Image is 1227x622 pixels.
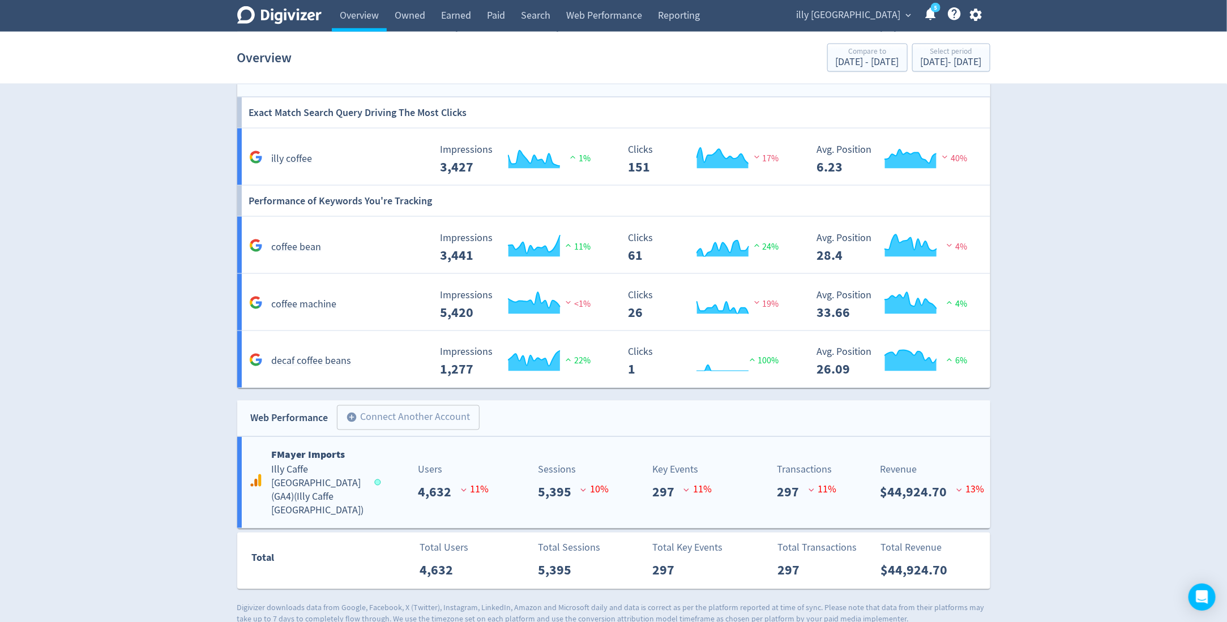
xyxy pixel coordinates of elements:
h5: coffee machine [272,298,337,311]
span: 19% [751,298,779,310]
button: Compare to[DATE] - [DATE] [827,44,908,72]
p: 4,632 [418,482,461,503]
img: negative-performance.svg [751,153,763,161]
p: 297 [778,560,809,581]
span: 4% [944,298,967,310]
svg: Avg. Position 26.09 [811,347,981,377]
p: 297 [652,560,683,581]
svg: Google Analytics [249,296,263,310]
span: 24% [751,241,779,252]
span: 100% [747,355,779,367]
span: illy [GEOGRAPHIC_DATA] [797,6,901,24]
span: 17% [751,153,779,164]
div: Select period [921,48,982,57]
svg: Google Analytics [249,239,263,252]
h6: Performance of Keywords You're Tracking [249,186,432,216]
p: Total Users [420,541,468,556]
span: 22% [563,355,591,367]
p: 4,632 [420,560,462,581]
b: FMayer Imports [272,448,345,462]
h5: illy coffee [272,152,313,166]
svg: Clicks 61 [623,233,793,263]
svg: Avg. Position 33.66 [811,290,981,320]
svg: Avg. Position 6.23 [811,144,981,174]
svg: Impressions 3,427 [434,144,604,174]
svg: Google Analytics [249,353,263,367]
a: coffee bean Impressions 3,441 Impressions 3,441 11% Clicks 61 Clicks 61 24% Avg. Position 28.4 Av... [237,217,990,274]
a: 5 [931,3,940,12]
span: 40% [939,153,967,164]
svg: Impressions 3,441 [434,233,604,263]
span: Data last synced: 15 Sep 2025, 8:02pm (AEST) [374,479,384,486]
img: positive-performance.svg [747,355,758,364]
img: negative-performance.svg [563,298,574,307]
div: Web Performance [251,410,328,427]
p: 297 [777,482,809,503]
p: Sessions [538,462,576,478]
svg: Avg. Position 28.4 [811,233,981,263]
div: [DATE] - [DATE] [921,57,982,67]
p: Total Revenue [881,541,942,556]
h5: coffee bean [272,241,322,254]
svg: Clicks 26 [623,290,793,320]
svg: Clicks 1 [623,347,793,377]
div: Open Intercom Messenger [1188,584,1216,611]
h1: Overview [237,40,292,76]
p: $44,924.70 [880,482,956,503]
h6: Exact Match Search Query Driving The Most Clicks [249,97,467,128]
p: 10 % [580,482,609,497]
img: negative-performance.svg [751,298,763,307]
a: coffee machine Impressions 5,420 Impressions 5,420 <1% Clicks 26 Clicks 26 19% Avg. Position 33.6... [237,274,990,331]
p: 5,395 [538,482,580,503]
svg: Impressions 1,277 [434,347,604,377]
a: decaf coffee beans Impressions 1,277 Impressions 1,277 22% Clicks 1 Clicks 1 100% Avg. Position 2... [237,331,990,388]
svg: Clicks 151 [623,144,793,174]
img: positive-performance.svg [567,153,579,161]
p: $44,924.70 [881,560,957,581]
img: positive-performance.svg [944,298,955,307]
p: Transactions [777,462,832,478]
a: Connect Another Account [328,407,480,430]
p: 11 % [683,482,712,497]
a: illy coffee Impressions 3,427 Impressions 3,427 1% Clicks 151 Clicks 151 17% Avg. Position 6.23 A... [237,128,990,186]
p: Revenue [880,462,917,478]
text: 5 [934,4,937,12]
h5: Illy Caffe [GEOGRAPHIC_DATA] (GA4) ( Illy Caffe [GEOGRAPHIC_DATA] ) [272,464,364,518]
img: negative-performance.svg [944,241,955,250]
img: negative-performance.svg [939,153,951,161]
h5: decaf coffee beans [272,355,352,368]
span: add_circle [347,412,358,423]
span: 11% [563,241,591,252]
div: [DATE] - [DATE] [836,57,899,67]
span: 1% [567,153,591,164]
div: Total [251,550,362,572]
svg: Impressions 5,420 [434,290,604,320]
span: <1% [563,298,591,310]
p: 11 % [461,482,489,497]
p: Total Transactions [778,541,857,556]
img: positive-performance.svg [944,355,955,364]
div: Compare to [836,48,899,57]
p: Total Key Events [652,541,722,556]
a: FMayer ImportsIlly Caffe [GEOGRAPHIC_DATA] (GA4)(Illy Caffe [GEOGRAPHIC_DATA])Users4,632 11%Sessi... [237,437,990,528]
button: Select period[DATE]- [DATE] [912,44,990,72]
span: 4% [944,241,967,252]
p: 5,395 [538,560,580,581]
img: positive-performance.svg [563,241,574,250]
p: Total Sessions [538,541,600,556]
p: Users [418,462,443,478]
span: expand_more [904,10,914,20]
p: 297 [652,482,683,503]
button: illy [GEOGRAPHIC_DATA] [793,6,914,24]
img: positive-performance.svg [751,241,763,250]
svg: Google Analytics [249,474,263,487]
p: Key Events [652,462,698,478]
svg: Google Analytics [249,151,263,164]
button: Connect Another Account [337,405,480,430]
p: 13 % [956,482,985,497]
span: 6% [944,355,967,367]
img: positive-performance.svg [563,355,574,364]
